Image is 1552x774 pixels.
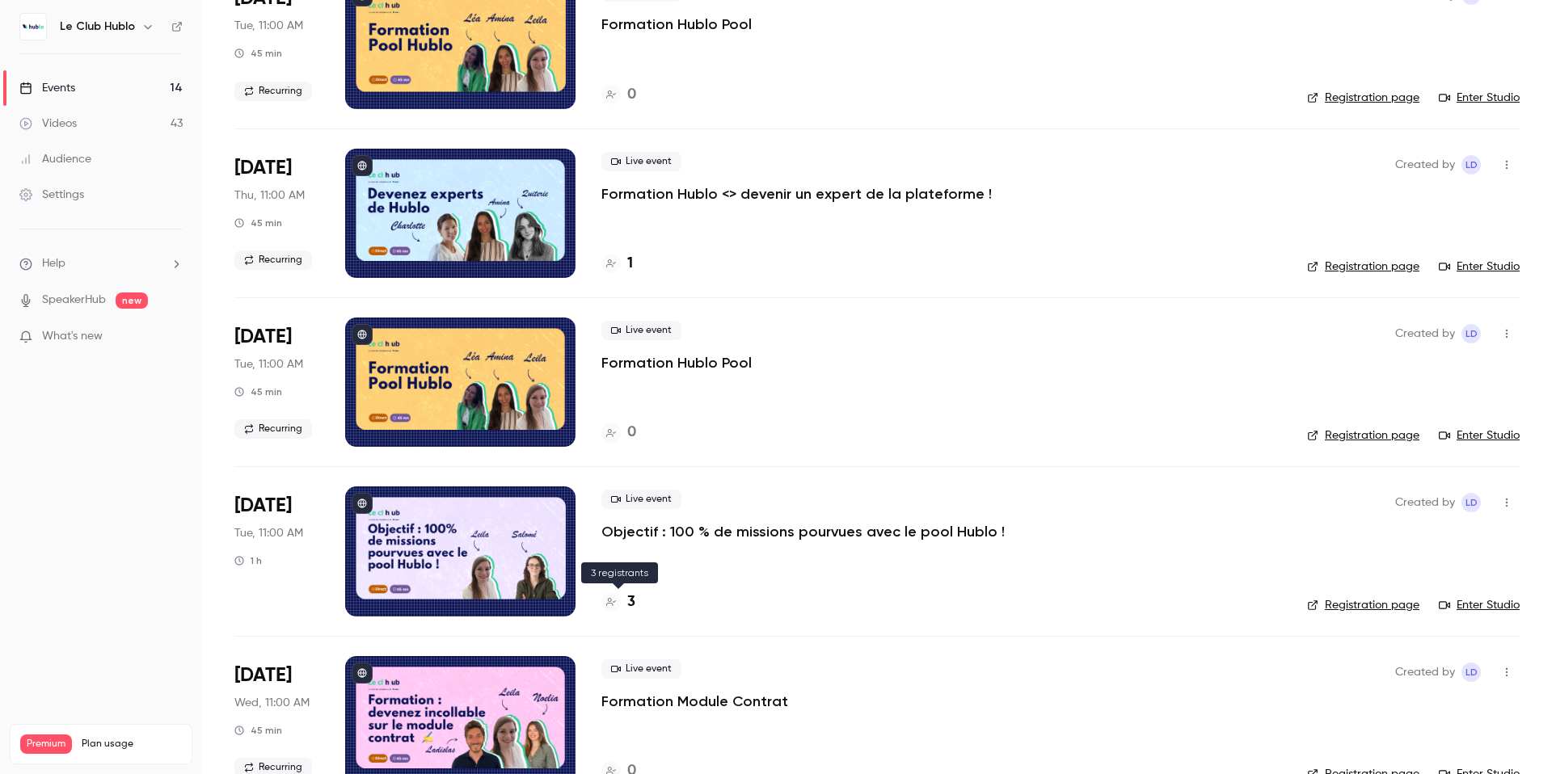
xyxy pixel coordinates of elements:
[234,663,292,688] span: [DATE]
[627,591,635,613] h4: 3
[20,734,72,754] span: Premium
[234,493,292,519] span: [DATE]
[1461,663,1481,682] span: Leila Domec
[234,82,312,101] span: Recurring
[163,330,183,344] iframe: Noticeable Trigger
[601,692,788,711] a: Formation Module Contrat
[42,328,103,345] span: What's new
[601,353,752,372] a: Formation Hublo Pool
[1466,493,1478,512] span: LD
[601,152,681,171] span: Live event
[234,217,282,229] div: 45 min
[19,255,183,272] li: help-dropdown-opener
[234,318,319,447] div: Oct 7 Tue, 11:00 AM (Europe/Paris)
[1461,324,1481,343] span: Leila Domec
[601,591,635,613] a: 3
[1466,324,1478,343] span: LD
[234,149,319,278] div: Oct 2 Thu, 11:00 AM (Europe/Paris)
[1307,427,1419,444] a: Registration page
[42,292,106,309] a: SpeakerHub
[1466,155,1478,175] span: LD
[60,19,135,35] h6: Le Club Hublo
[601,253,633,275] a: 1
[234,419,312,439] span: Recurring
[234,356,303,372] span: Tue, 11:00 AM
[234,525,303,541] span: Tue, 11:00 AM
[19,151,91,167] div: Audience
[627,253,633,275] h4: 1
[42,255,65,272] span: Help
[601,422,636,444] a: 0
[234,385,282,398] div: 45 min
[1461,493,1481,512] span: Leila Domec
[234,724,282,737] div: 45 min
[601,659,681,679] span: Live event
[1466,663,1478,682] span: LD
[1439,597,1520,613] a: Enter Studio
[601,490,681,509] span: Live event
[1439,259,1520,275] a: Enter Studio
[234,18,303,34] span: Tue, 11:00 AM
[20,14,46,40] img: Le Club Hublo
[1395,155,1455,175] span: Created by
[234,155,292,181] span: [DATE]
[234,695,310,711] span: Wed, 11:00 AM
[19,116,77,132] div: Videos
[19,80,75,96] div: Events
[234,187,305,204] span: Thu, 11:00 AM
[601,184,992,204] a: Formation Hublo <> devenir un expert de la plateforme !
[234,486,319,616] div: Oct 7 Tue, 11:00 AM (Europe/Paris)
[1395,493,1455,512] span: Created by
[1307,90,1419,106] a: Registration page
[627,422,636,444] h4: 0
[234,250,312,270] span: Recurring
[601,84,636,106] a: 0
[1461,155,1481,175] span: Leila Domec
[601,15,752,34] a: Formation Hublo Pool
[1307,597,1419,613] a: Registration page
[1439,90,1520,106] a: Enter Studio
[1395,663,1455,682] span: Created by
[234,554,262,567] div: 1 h
[19,187,84,203] div: Settings
[234,324,292,350] span: [DATE]
[601,522,1005,541] a: Objectif : 100 % de missions pourvues avec le pool Hublo !
[116,292,148,309] span: new
[82,738,182,751] span: Plan usage
[1307,259,1419,275] a: Registration page
[627,84,636,106] h4: 0
[234,47,282,60] div: 45 min
[1439,427,1520,444] a: Enter Studio
[1395,324,1455,343] span: Created by
[601,321,681,340] span: Live event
